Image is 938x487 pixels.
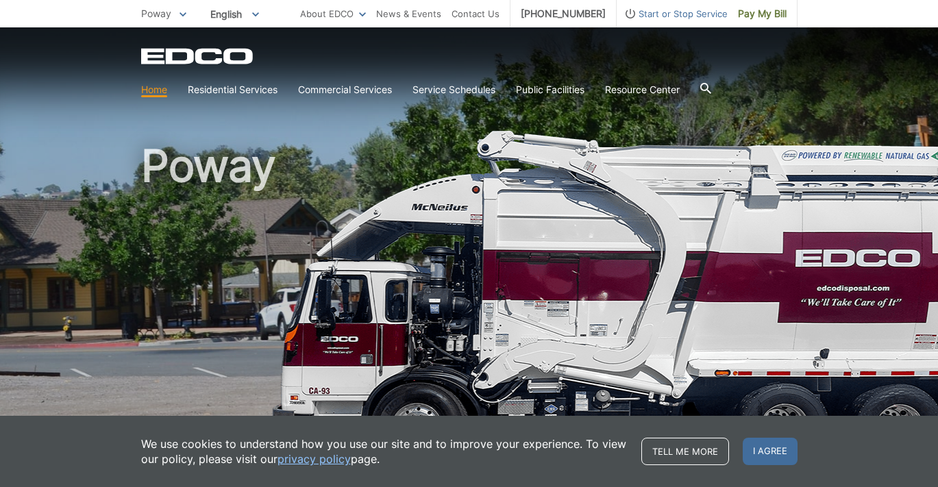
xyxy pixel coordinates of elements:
[141,82,167,97] a: Home
[452,6,499,21] a: Contact Us
[188,82,277,97] a: Residential Services
[200,3,269,25] span: English
[141,48,255,64] a: EDCD logo. Return to the homepage.
[141,144,798,445] h1: Poway
[298,82,392,97] a: Commercial Services
[300,6,366,21] a: About EDCO
[738,6,787,21] span: Pay My Bill
[412,82,495,97] a: Service Schedules
[743,438,798,465] span: I agree
[605,82,680,97] a: Resource Center
[641,438,729,465] a: Tell me more
[376,6,441,21] a: News & Events
[277,451,351,466] a: privacy policy
[141,436,628,466] p: We use cookies to understand how you use our site and to improve your experience. To view our pol...
[516,82,584,97] a: Public Facilities
[141,8,171,19] span: Poway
